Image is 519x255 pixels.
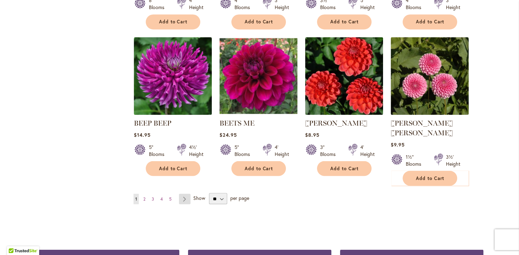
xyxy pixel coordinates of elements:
a: BETTY ANNE [391,110,469,116]
button: Add to Cart [146,161,200,176]
button: Add to Cart [231,14,286,29]
button: Add to Cart [317,14,372,29]
a: BEEP BEEP [134,119,171,127]
span: Add to Cart [330,165,359,171]
span: Add to Cart [416,19,445,25]
a: 3 [150,194,156,204]
button: Add to Cart [403,171,457,186]
span: 2 [143,196,145,201]
button: Add to Cart [317,161,372,176]
button: Add to Cart [146,14,200,29]
a: BEEP BEEP [134,110,212,116]
span: $24.95 [219,131,237,138]
span: Add to Cart [330,19,359,25]
span: $14.95 [134,131,151,138]
span: Add to Cart [159,19,188,25]
div: 4' Height [360,143,375,157]
a: [PERSON_NAME] [305,119,367,127]
a: 5 [167,194,173,204]
span: Show [193,195,205,201]
a: 2 [142,194,147,204]
div: 4' Height [275,143,289,157]
div: 5" Blooms [149,143,168,157]
button: Add to Cart [403,14,457,29]
a: [PERSON_NAME] [PERSON_NAME] [391,119,453,137]
iframe: Launch Accessibility Center [5,230,25,250]
div: 1½" Blooms [406,153,425,167]
a: 4 [159,194,165,204]
span: Add to Cart [416,175,445,181]
div: 3" Blooms [320,143,340,157]
a: BENJAMIN MATTHEW [305,110,383,116]
span: 4 [160,196,163,201]
img: BEEP BEEP [134,37,212,115]
a: BEETS ME [219,119,254,127]
a: BEETS ME [219,110,297,116]
span: $9.95 [391,141,405,148]
img: BETTY ANNE [391,37,469,115]
div: 3½' Height [446,153,460,167]
span: 1 [135,196,137,201]
div: 5" Blooms [235,143,254,157]
span: 5 [169,196,172,201]
span: Add to Cart [245,19,273,25]
span: Add to Cart [245,165,273,171]
img: BENJAMIN MATTHEW [305,37,383,115]
span: Add to Cart [159,165,188,171]
div: 4½' Height [189,143,203,157]
button: Add to Cart [231,161,286,176]
span: 3 [152,196,154,201]
span: per page [230,195,249,201]
img: BEETS ME [219,37,297,115]
span: $8.95 [305,131,319,138]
